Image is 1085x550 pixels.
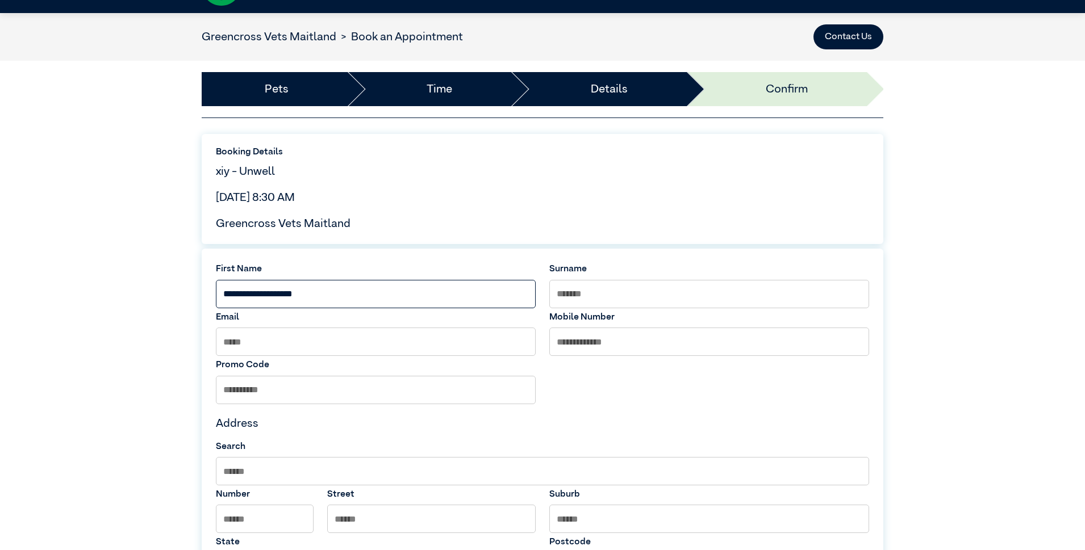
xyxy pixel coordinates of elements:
label: First Name [216,262,536,276]
label: Mobile Number [549,310,869,324]
label: Search [216,440,869,454]
label: Postcode [549,535,869,549]
a: Details [591,81,628,98]
a: Greencross Vets Maitland [202,31,336,43]
label: Number [216,488,314,501]
label: Booking Details [216,145,869,159]
label: Suburb [549,488,869,501]
li: Book an Appointment [336,28,463,45]
span: Greencross Vets Maitland [216,218,350,229]
h4: Address [216,417,869,430]
span: xiy - Unwell [216,166,275,177]
input: Search by Suburb [216,457,869,485]
a: Pets [265,81,289,98]
nav: breadcrumb [202,28,463,45]
label: Surname [549,262,869,276]
label: Promo Code [216,358,536,372]
label: State [216,535,536,549]
label: Street [327,488,536,501]
span: [DATE] 8:30 AM [216,192,295,203]
button: Contact Us [813,24,883,49]
a: Time [427,81,452,98]
label: Email [216,310,536,324]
